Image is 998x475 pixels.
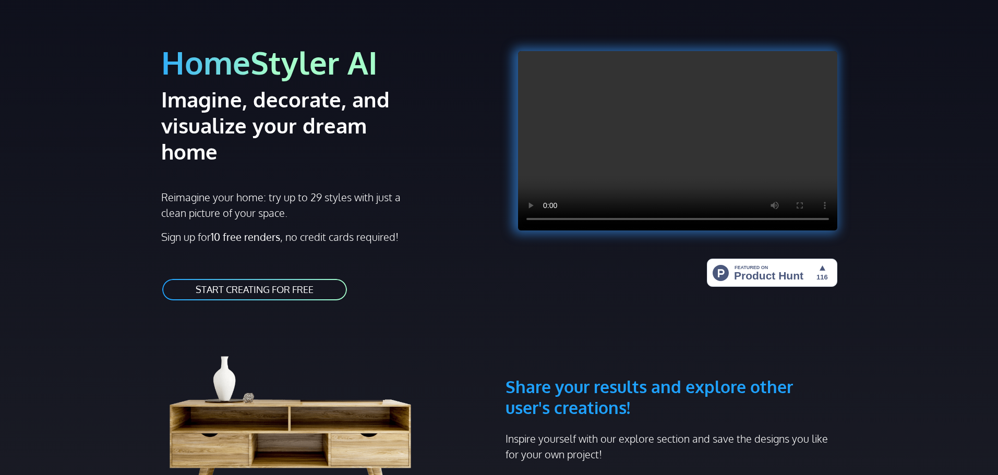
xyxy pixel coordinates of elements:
h1: HomeStyler AI [161,43,493,82]
h3: Share your results and explore other user's creations! [506,326,837,418]
img: HomeStyler AI - Interior Design Made Easy: One Click to Your Dream Home | Product Hunt [707,259,837,287]
a: START CREATING FOR FREE [161,278,348,301]
p: Sign up for , no credit cards required! [161,229,493,245]
p: Reimagine your home: try up to 29 styles with just a clean picture of your space. [161,189,410,221]
p: Inspire yourself with our explore section and save the designs you like for your own project! [506,431,837,462]
strong: 10 free renders [211,230,280,243]
h2: Imagine, decorate, and visualize your dream home [161,86,427,164]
